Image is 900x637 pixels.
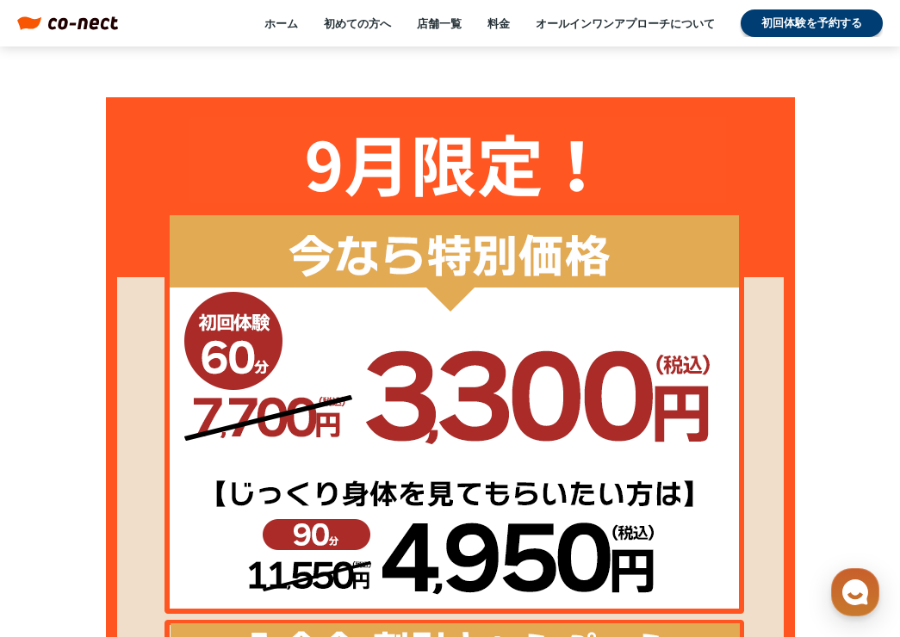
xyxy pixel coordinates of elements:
[487,15,510,31] a: 料金
[417,15,462,31] a: 店舗一覧
[264,15,298,31] a: ホーム
[536,15,715,31] a: オールインワンアプローチについて
[147,521,189,535] span: チャット
[222,494,331,537] a: 設定
[266,520,287,534] span: 設定
[324,15,391,31] a: 初めての方へ
[114,494,222,537] a: チャット
[741,9,883,37] a: 初回体験を予約する
[5,494,114,537] a: ホーム
[44,520,75,534] span: ホーム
